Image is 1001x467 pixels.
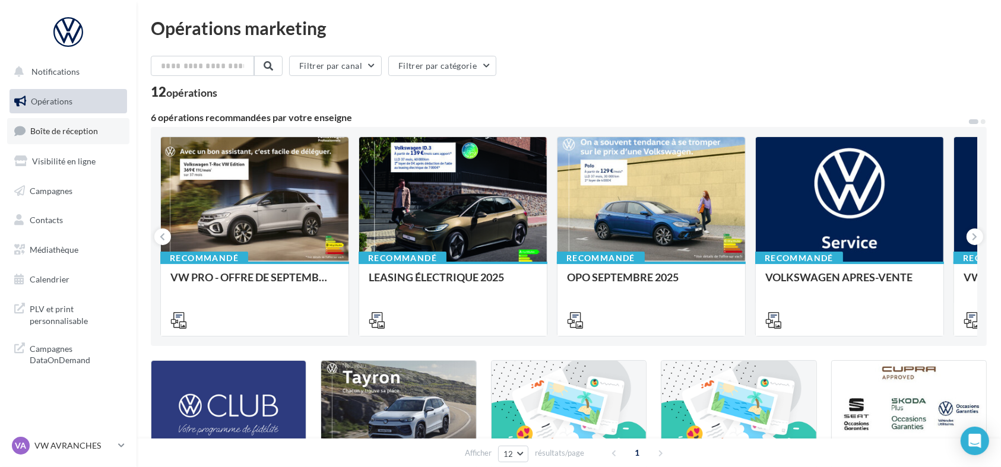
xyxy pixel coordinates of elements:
[30,301,122,326] span: PLV et print personnalisable
[34,440,113,452] p: VW AVRANCHES
[30,126,98,136] span: Boîte de réception
[503,449,514,459] span: 12
[557,252,645,265] div: Recommandé
[289,56,382,76] button: Filtrer par canal
[151,113,968,122] div: 6 opérations recommandées par votre enseigne
[151,19,987,37] div: Opérations marketing
[567,271,736,295] div: OPO SEPTEMBRE 2025
[498,446,528,462] button: 12
[465,447,492,459] span: Afficher
[535,447,584,459] span: résultats/page
[7,267,129,292] a: Calendrier
[7,208,129,233] a: Contacts
[7,149,129,174] a: Visibilité en ligne
[628,443,647,462] span: 1
[31,66,80,77] span: Notifications
[170,271,339,295] div: VW PRO - OFFRE DE SEPTEMBRE 25
[7,179,129,204] a: Campagnes
[961,427,989,455] div: Open Intercom Messenger
[9,434,127,457] a: VA VW AVRANCHES
[765,271,934,295] div: VOLKSWAGEN APRES-VENTE
[369,271,537,295] div: LEASING ÉLECTRIQUE 2025
[7,237,129,262] a: Médiathèque
[7,89,129,114] a: Opérations
[30,215,63,225] span: Contacts
[7,118,129,144] a: Boîte de réception
[15,440,27,452] span: VA
[7,59,125,84] button: Notifications
[7,336,129,371] a: Campagnes DataOnDemand
[30,185,72,195] span: Campagnes
[30,341,122,366] span: Campagnes DataOnDemand
[30,274,69,284] span: Calendrier
[388,56,496,76] button: Filtrer par catégorie
[30,244,78,255] span: Médiathèque
[7,296,129,331] a: PLV et print personnalisable
[160,252,248,265] div: Recommandé
[755,252,843,265] div: Recommandé
[151,85,217,99] div: 12
[166,87,217,98] div: opérations
[32,156,96,166] span: Visibilité en ligne
[31,96,72,106] span: Opérations
[359,252,446,265] div: Recommandé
